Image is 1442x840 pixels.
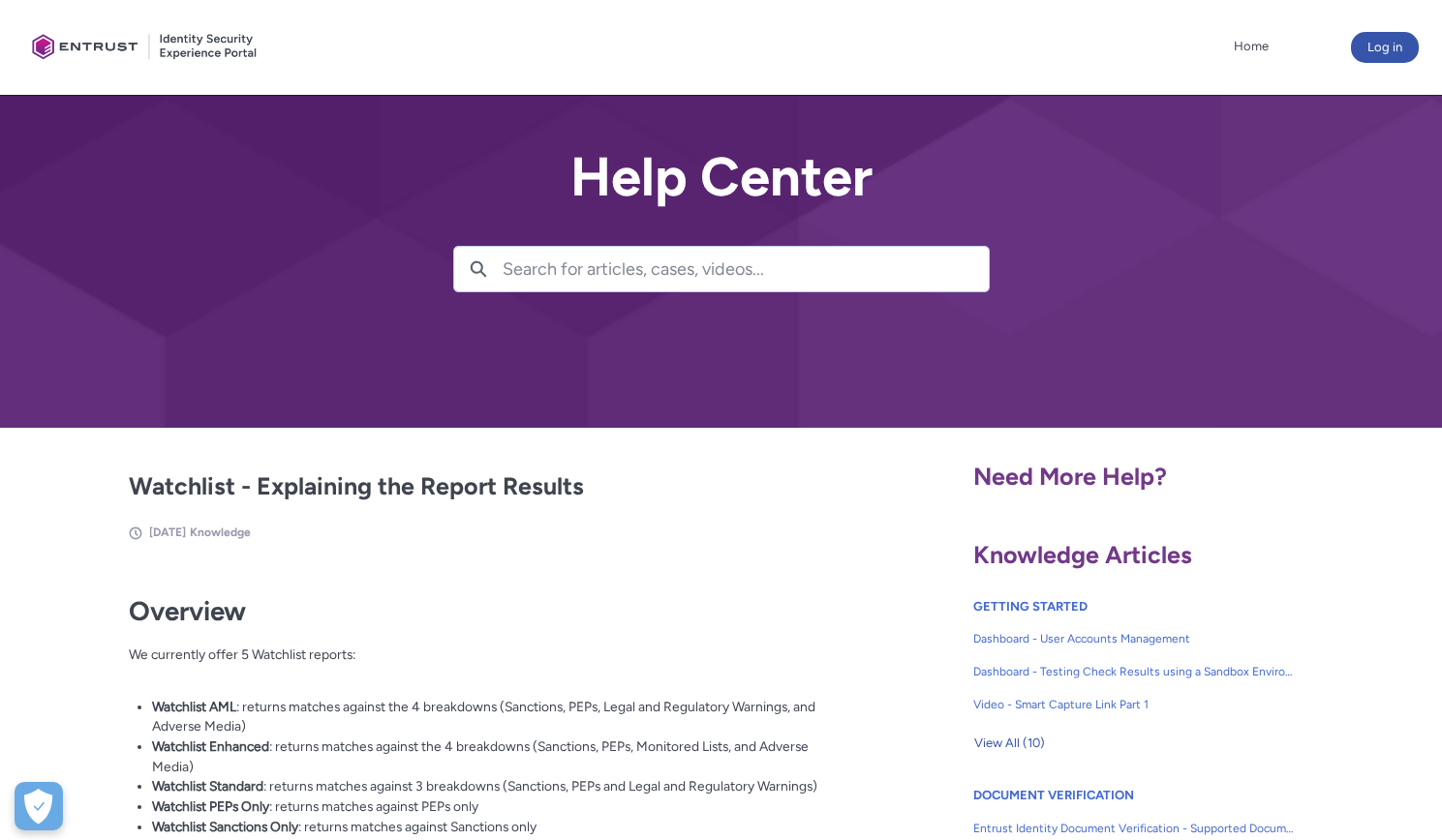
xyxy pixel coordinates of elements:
span: Need More Help? [973,462,1167,491]
span: Entrust Identity Document Verification - Supported Document type and size [973,820,1295,837]
input: Search for articles, cases, videos... [503,247,989,291]
li: : returns matches against Sanctions only [152,817,833,837]
div: Cookie Preferences [15,782,63,830]
h2: Watchlist - Explaining the Report Results [129,468,833,505]
a: Dashboard - Testing Check Results using a Sandbox Environment [973,655,1295,688]
li: Knowledge [190,524,251,541]
span: Dashboard - User Accounts Management [973,630,1295,647]
strong: Watchlist AML [152,699,236,714]
a: Video - Smart Capture Link Part 1 [973,688,1295,721]
li: : returns matches against PEPs only [152,796,833,817]
li: : returns matches against the 4 breakdowns (Sanctions, PEPs, Monitored Lists, and Adverse Media) [152,736,833,776]
button: Log in [1351,32,1419,63]
p: We currently offer 5 Watchlist reports: [129,645,833,684]
strong: Watchlist Sanctions Only [152,819,298,834]
a: DOCUMENT VERIFICATION [973,788,1134,802]
button: Open Preferences [15,782,63,830]
strong: Watchlist Enhanced [152,738,269,754]
button: Search [454,247,503,291]
span: Knowledge Articles [973,540,1192,569]
span: Video - Smart Capture Link Part 1 [973,696,1295,713]
strong: Watchlist PEPs Only [152,798,269,814]
a: Home [1229,32,1273,61]
span: [DATE] [149,525,186,539]
span: Dashboard - Testing Check Results using a Sandbox Environment [973,663,1295,680]
h2: Help Center [453,147,990,207]
a: GETTING STARTED [973,599,1088,614]
strong: Overview [129,595,246,627]
button: View All (10) [973,728,1046,759]
span: View All (10) [974,729,1045,758]
li: : returns matches against 3 breakdowns (Sanctions, PEPs and Legal and Regulatory Warnings) [152,776,833,796]
strong: Watchlist Standard [152,778,263,794]
li: : returns matches against the 4 breakdowns (Sanctions, PEPs, Legal and Regulatory Warnings, and A... [152,697,833,736]
a: Dashboard - User Accounts Management [973,622,1295,655]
